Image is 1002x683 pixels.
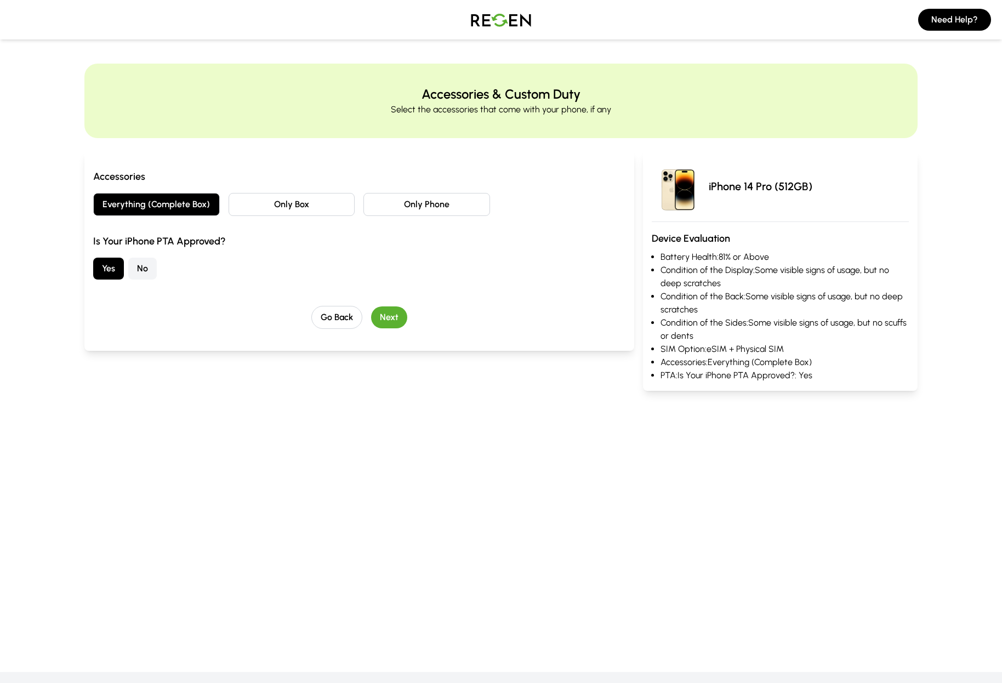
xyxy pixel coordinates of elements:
p: Select the accessories that come with your phone, if any [391,103,611,116]
button: Yes [93,258,124,280]
li: Accessories: Everything (Complete Box) [661,356,909,369]
img: Logo [463,4,539,35]
button: Only Phone [363,193,490,216]
img: iPhone 14 Pro [652,160,704,213]
li: PTA: Is Your iPhone PTA Approved?: Yes [661,369,909,382]
h3: Device Evaluation [652,231,909,246]
li: Condition of the Back: Some visible signs of usage, but no deep scratches [661,290,909,316]
li: Condition of the Display: Some visible signs of usage, but no deep scratches [661,264,909,290]
button: Go Back [311,306,362,329]
button: Only Box [229,193,355,216]
h2: Accessories & Custom Duty [422,86,580,103]
button: Need Help? [918,9,991,31]
li: Condition of the Sides: Some visible signs of usage, but no scuffs or dents [661,316,909,343]
button: Next [371,306,407,328]
h3: Is Your iPhone PTA Approved? [93,234,625,249]
button: Everything (Complete Box) [93,193,220,216]
h3: Accessories [93,169,625,184]
button: No [128,258,157,280]
li: Battery Health: 81% or Above [661,251,909,264]
li: SIM Option: eSIM + Physical SIM [661,343,909,356]
p: iPhone 14 Pro (512GB) [709,179,812,194]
